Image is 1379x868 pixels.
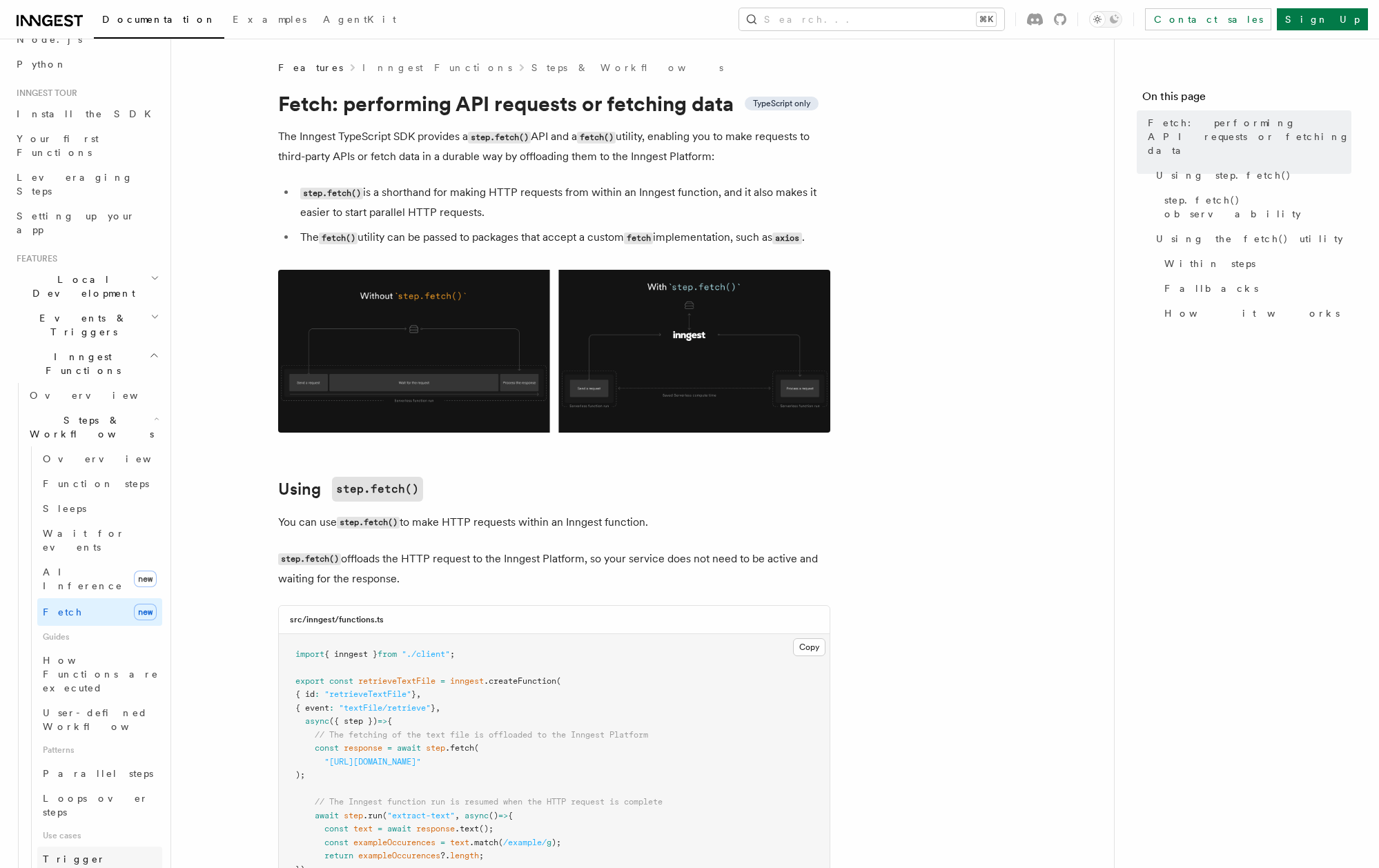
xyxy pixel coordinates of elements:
span: = [378,824,382,834]
span: .text [455,824,479,834]
span: { [508,811,513,820]
span: Python [17,59,67,70]
span: "extract-text" [387,811,455,820]
span: ); [551,838,561,847]
span: ?. [440,851,450,860]
span: Inngest tour [11,88,77,99]
span: length [450,851,479,860]
span: = [440,838,445,847]
span: const [324,838,349,847]
span: g [547,838,551,847]
span: Steps & Workflows [24,413,154,441]
code: axios [772,233,801,244]
li: is a shorthand for making HTTP requests from within an Inngest function, and it also makes it eas... [296,183,830,222]
span: return [324,851,353,860]
span: .createFunction [484,676,556,686]
span: , [455,811,460,820]
span: .run [363,811,382,820]
a: Fallbacks [1159,276,1351,301]
p: You can use to make HTTP requests within an Inngest function. [278,513,830,533]
button: Events & Triggers [11,306,162,344]
span: AgentKit [323,14,396,25]
code: step.fetch() [278,553,341,565]
span: ( [556,676,561,686]
span: await [315,811,339,820]
span: Inngest Functions [11,350,149,377]
span: ( [474,743,479,753]
span: Sleeps [43,503,86,514]
span: Documentation [102,14,216,25]
span: text [353,824,373,834]
span: Fallbacks [1164,282,1258,295]
span: = [440,676,445,686]
span: new [134,604,157,620]
code: step.fetch() [468,132,531,144]
span: /example/ [503,838,547,847]
a: Setting up your app [11,204,162,242]
a: Usingstep.fetch() [278,477,423,502]
span: } [431,703,436,713]
span: Fetch [43,606,83,618]
button: Steps & Workflows [24,408,162,446]
span: new [134,571,157,587]
a: Wait for events [37,521,162,560]
span: ; [450,649,455,659]
button: Inngest Functions [11,344,162,383]
span: Fetch: performing API requests or fetching data [1148,116,1351,157]
code: fetch() [577,132,616,144]
a: Using the fetch() utility [1151,226,1351,251]
span: .match [469,838,498,847]
button: Copy [793,638,825,656]
span: Using the fetch() utility [1156,232,1343,246]
code: step.fetch() [337,517,400,529]
span: response [416,824,455,834]
span: Loops over steps [43,793,148,818]
a: How Functions are executed [37,648,162,700]
a: Contact sales [1145,8,1271,30]
h1: Fetch: performing API requests or fetching data [278,91,830,116]
a: Fetchnew [37,598,162,626]
p: offloads the HTTP request to the Inngest Platform, so your service does not need to be active and... [278,549,830,589]
span: : [329,703,334,713]
a: Function steps [37,471,162,496]
span: , [436,703,440,713]
span: step [426,743,445,753]
span: : [315,689,320,699]
span: // The fetching of the text file is offloaded to the Inngest Platform [315,730,648,740]
span: ); [295,770,305,780]
span: { inngest } [324,649,378,659]
span: "textFile/retrieve" [339,703,431,713]
span: = [387,743,392,753]
span: Within steps [1164,257,1255,270]
span: Overview [30,390,172,401]
span: "retrieveTextFile" [324,689,411,699]
span: Overview [43,453,185,464]
a: Steps & Workflows [531,61,723,75]
span: Patterns [37,739,162,761]
a: Install the SDK [11,101,162,126]
code: fetch [624,233,653,244]
a: Your first Functions [11,126,162,165]
span: () [489,811,498,820]
span: ({ step }) [329,716,378,726]
h4: On this page [1142,88,1351,110]
a: Examples [224,4,315,37]
span: ( [382,811,387,820]
a: Overview [37,446,162,471]
code: fetch() [319,233,358,244]
a: Inngest Functions [362,61,512,75]
a: AI Inferencenew [37,560,162,598]
span: Install the SDK [17,108,159,119]
span: Using step.fetch() [1156,168,1291,182]
span: // The Inngest function run is resumed when the HTTP request is complete [315,797,663,807]
span: Examples [233,14,306,25]
span: await [387,824,411,834]
a: Within steps [1159,251,1351,276]
a: Loops over steps [37,786,162,825]
code: step.fetch() [300,188,363,199]
code: step.fetch() [332,477,423,502]
a: Python [11,52,162,77]
span: , [416,689,421,699]
span: response [344,743,382,753]
span: ( [498,838,503,847]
